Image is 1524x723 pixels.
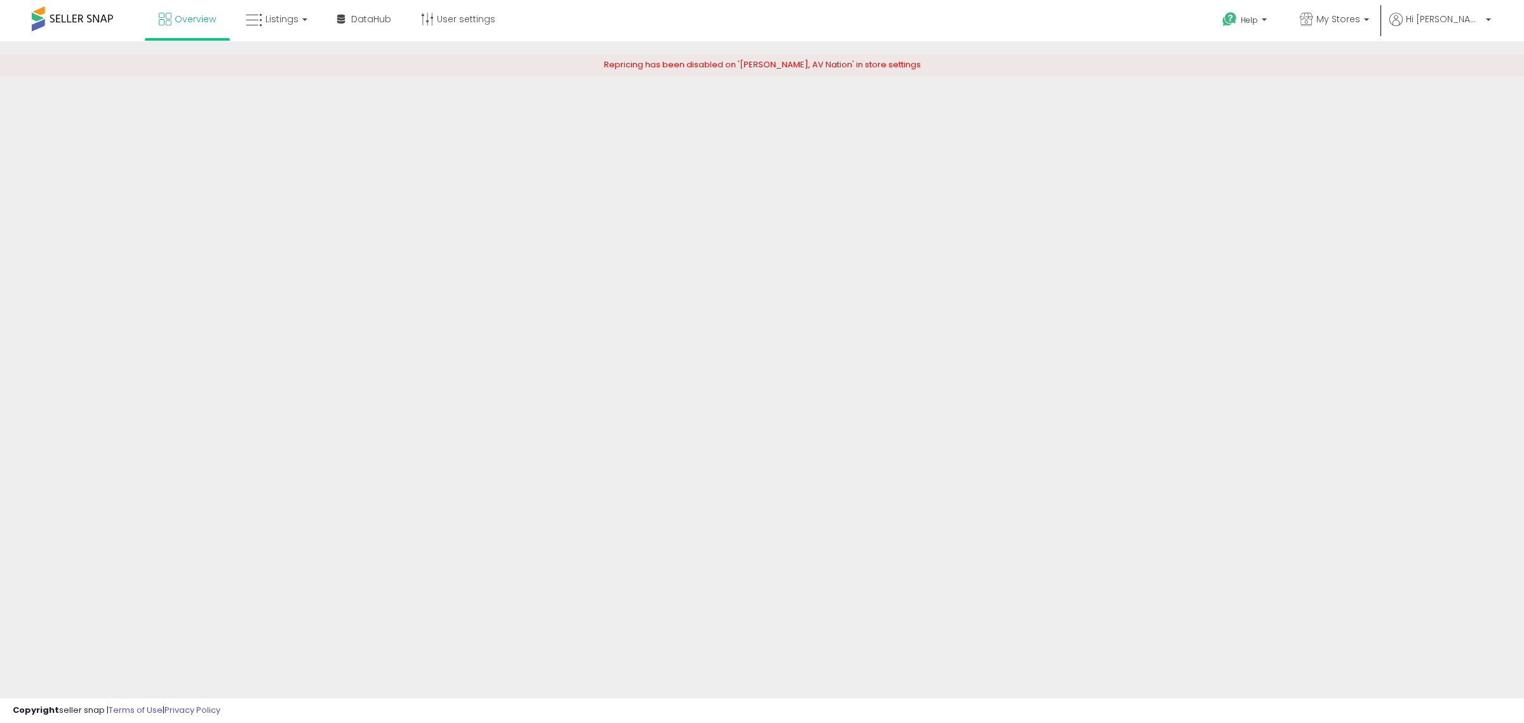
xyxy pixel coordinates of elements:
a: Help [1212,2,1280,41]
span: Listings [265,13,298,25]
a: Hi [PERSON_NAME] [1389,13,1491,41]
span: DataHub [351,13,391,25]
span: Repricing has been disabled on '[PERSON_NAME], AV Nation' in store settings [604,58,921,71]
span: Help [1241,15,1258,25]
span: My Stores [1316,13,1360,25]
i: Get Help [1222,11,1238,27]
span: Overview [175,13,216,25]
span: Hi [PERSON_NAME] [1406,13,1482,25]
